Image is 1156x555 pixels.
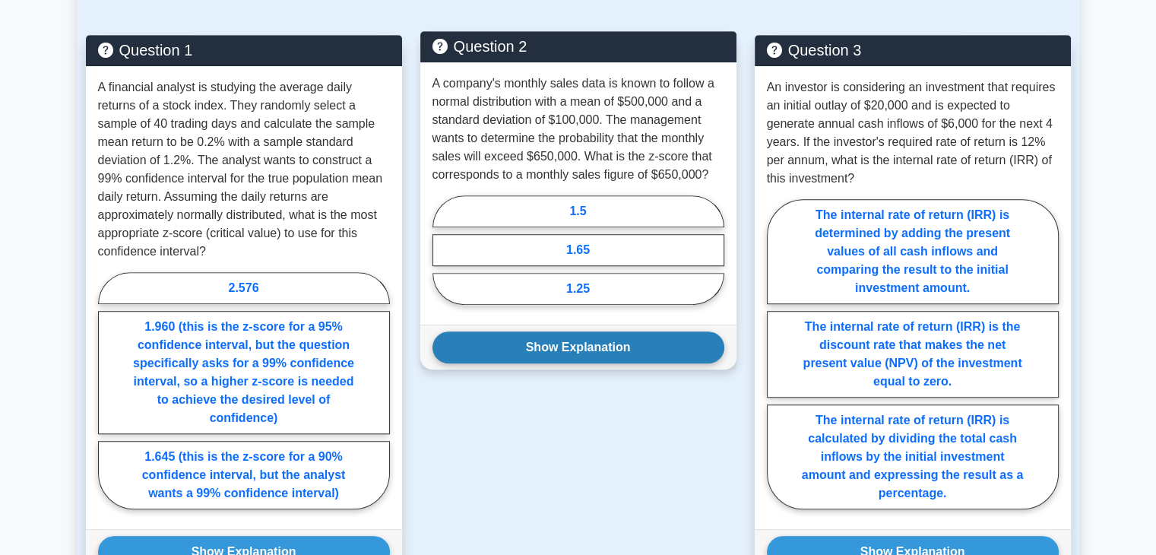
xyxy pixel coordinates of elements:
[432,234,724,266] label: 1.65
[98,272,390,304] label: 2.576
[98,78,390,261] p: A financial analyst is studying the average daily returns of a stock index. They randomly select ...
[767,41,1059,59] h5: Question 3
[98,441,390,509] label: 1.645 (this is the z-score for a 90% confidence interval, but the analyst wants a 99% confidence ...
[432,37,724,55] h5: Question 2
[98,41,390,59] h5: Question 1
[432,75,724,184] p: A company's monthly sales data is known to follow a normal distribution with a mean of $500,000 a...
[767,311,1059,398] label: The internal rate of return (IRR) is the discount rate that makes the net present value (NPV) of ...
[432,273,724,305] label: 1.25
[432,195,724,227] label: 1.5
[98,311,390,434] label: 1.960 (this is the z-score for a 95% confidence interval, but the question specifically asks for ...
[767,78,1059,188] p: An investor is considering an investment that requires an initial outlay of $20,000 and is expect...
[767,199,1059,304] label: The internal rate of return (IRR) is determined by adding the present values of all cash inflows ...
[432,331,724,363] button: Show Explanation
[767,404,1059,509] label: The internal rate of return (IRR) is calculated by dividing the total cash inflows by the initial...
